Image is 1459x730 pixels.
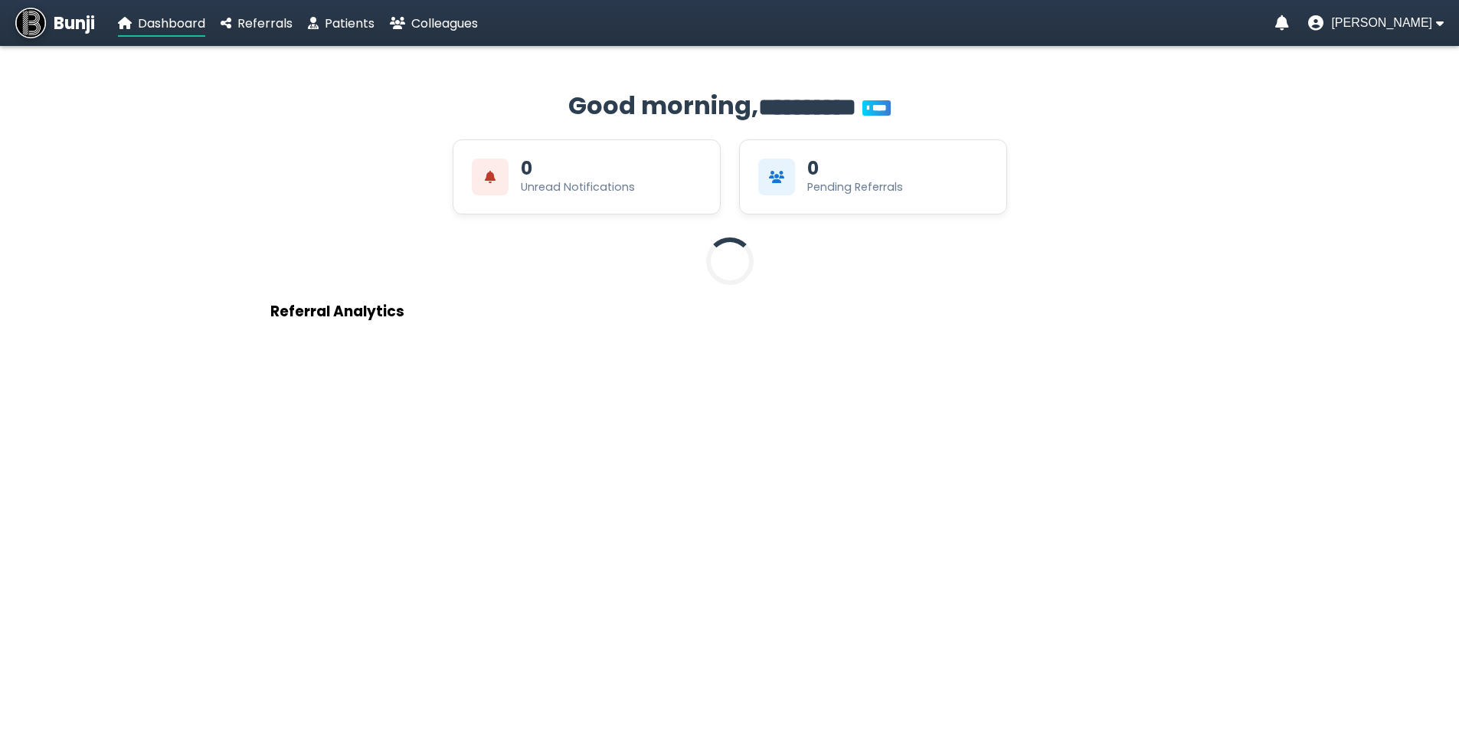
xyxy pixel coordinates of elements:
[138,15,205,32] span: Dashboard
[1308,15,1444,31] button: User menu
[807,159,819,178] div: 0
[308,14,375,33] a: Patients
[453,139,721,214] div: View Unread Notifications
[270,300,1189,322] h3: Referral Analytics
[237,15,293,32] span: Referrals
[54,11,95,36] span: Bunji
[118,14,205,33] a: Dashboard
[1331,16,1432,30] span: [PERSON_NAME]
[15,8,46,38] img: Bunji Dental Referral Management
[270,87,1189,124] h2: Good morning,
[807,179,903,195] div: Pending Referrals
[390,14,478,33] a: Colleagues
[15,8,95,38] a: Bunji
[411,15,478,32] span: Colleagues
[739,139,1007,214] div: View Pending Referrals
[1275,15,1289,31] a: Notifications
[221,14,293,33] a: Referrals
[862,100,891,116] span: You’re on Plus!
[325,15,375,32] span: Patients
[521,159,532,178] div: 0
[521,179,635,195] div: Unread Notifications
